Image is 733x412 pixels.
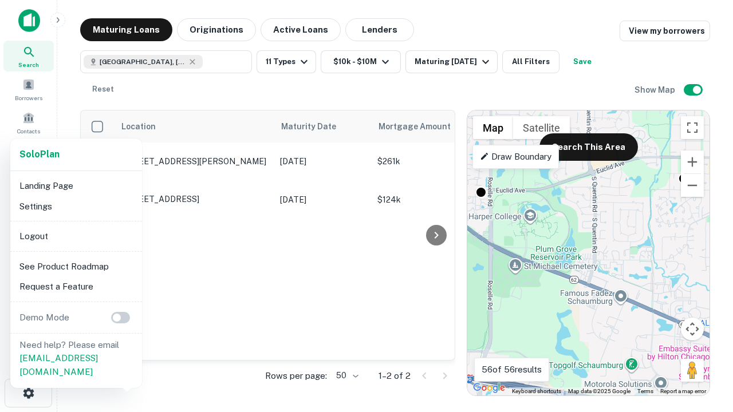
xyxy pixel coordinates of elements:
[19,148,60,161] a: SoloPlan
[676,320,733,375] iframe: Chat Widget
[15,311,74,324] p: Demo Mode
[15,256,137,277] li: See Product Roadmap
[19,353,98,377] a: [EMAIL_ADDRESS][DOMAIN_NAME]
[15,176,137,196] li: Landing Page
[19,149,60,160] strong: Solo Plan
[15,196,137,217] li: Settings
[19,338,133,379] p: Need help? Please email
[15,226,137,247] li: Logout
[15,276,137,297] li: Request a Feature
